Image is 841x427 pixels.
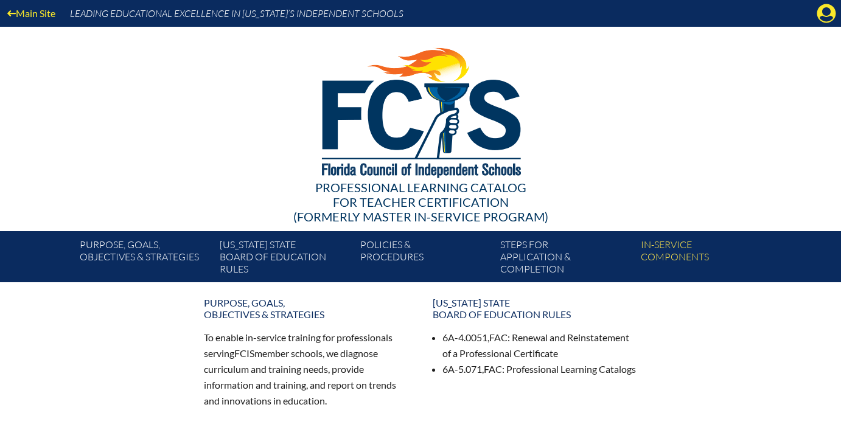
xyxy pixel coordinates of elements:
div: Professional Learning Catalog (formerly Master In-service Program) [70,180,771,224]
a: Policies &Procedures [355,236,495,282]
a: Purpose, goals,objectives & strategies [197,292,416,325]
a: [US_STATE] StateBoard of Education rules [215,236,355,282]
a: In-servicecomponents [636,236,776,282]
a: Main Site [2,5,60,21]
li: 6A-5.071, : Professional Learning Catalogs [442,361,637,377]
img: FCISlogo221.eps [295,27,546,193]
a: Steps forapplication & completion [495,236,635,282]
span: for Teacher Certification [333,195,509,209]
svg: Manage account [817,4,836,23]
a: Purpose, goals,objectives & strategies [75,236,215,282]
li: 6A-4.0051, : Renewal and Reinstatement of a Professional Certificate [442,330,637,361]
span: FAC [484,363,502,375]
p: To enable in-service training for professionals serving member schools, we diagnose curriculum an... [204,330,408,408]
span: FCIS [234,347,254,359]
span: FAC [489,332,508,343]
a: [US_STATE] StateBoard of Education rules [425,292,644,325]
